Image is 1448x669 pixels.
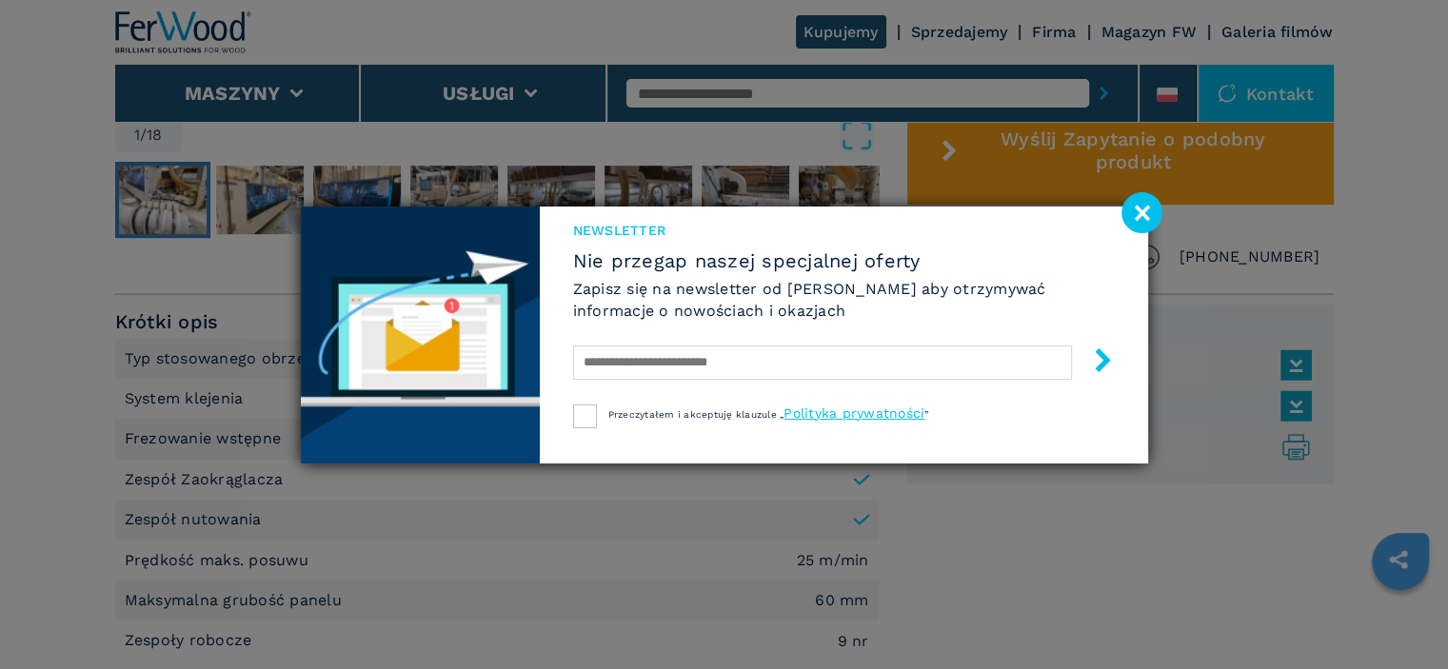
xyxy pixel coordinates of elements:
[608,409,784,420] span: Przeczytałem i akceptuję klauzule „
[573,278,1115,322] h6: Zapisz się na newsletter od [PERSON_NAME] aby otrzymywać informacje o nowościach i okazjach
[784,405,924,421] a: Polityka prywatności
[1072,341,1115,385] button: submit-button
[573,249,1115,272] span: Nie przegap naszej specjalnej oferty
[924,409,928,420] span: ”
[573,221,1115,240] span: Newsletter
[301,207,540,463] img: Newsletter image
